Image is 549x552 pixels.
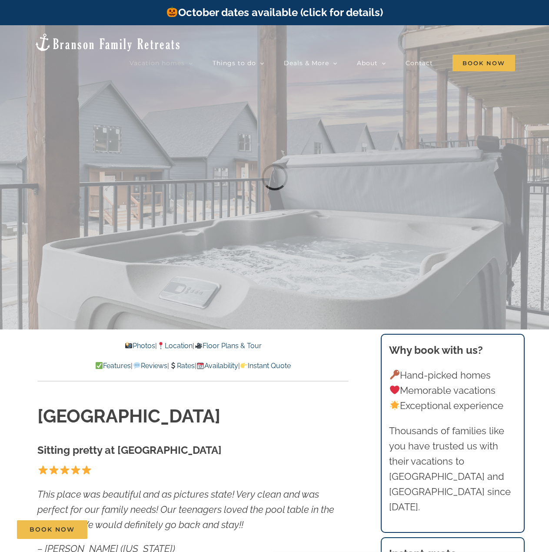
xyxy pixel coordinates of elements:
img: 💬 [133,362,140,369]
img: ⭐️ [71,465,80,475]
img: ⭐️ [38,465,48,475]
a: Location [157,342,193,350]
p: | | [37,340,349,352]
span: Vacation homes [130,60,185,66]
img: 💲 [170,362,176,369]
a: Instant Quote [240,362,291,370]
p: | | | | [37,360,349,372]
h1: [GEOGRAPHIC_DATA] [37,404,349,429]
a: Reviews [133,362,167,370]
img: ⭐️ [82,465,91,475]
span: About [357,60,378,66]
span: Deals & More [284,60,329,66]
p: Thousands of families like you have trusted us with their vacations to [GEOGRAPHIC_DATA] and [GEO... [389,423,516,515]
nav: Main Menu [130,54,515,72]
a: Book Now [17,520,87,539]
a: Availability [196,362,238,370]
img: 📆 [197,362,204,369]
p: Hand-picked homes Memorable vacations Exceptional experience [389,368,516,414]
span: Book Now [30,526,75,533]
span: Book Now [453,55,515,71]
img: 📸 [125,342,132,349]
img: 👉 [240,362,247,369]
img: ✅ [96,362,103,369]
span: Contact [406,60,433,66]
a: Floor Plans & Tour [194,342,261,350]
h3: Why book with us? [389,343,516,358]
img: 🌟 [390,401,399,410]
img: ⭐️ [49,465,59,475]
strong: Sitting pretty at [GEOGRAPHIC_DATA] [37,444,222,456]
img: ❤️ [390,385,399,395]
img: ⭐️ [60,465,70,475]
a: About [357,54,386,72]
img: 🔑 [390,370,399,379]
a: October dates available (click for details) [166,6,383,19]
a: Things to do [213,54,264,72]
a: Vacation homes [130,54,193,72]
img: Branson Family Retreats Logo [34,33,181,52]
a: Rates [169,362,195,370]
span: Things to do [213,60,256,66]
a: Deals & More [284,54,337,72]
img: 📍 [157,342,164,349]
em: This place was beautiful and as pictures state! Very clean and was perfect for our family needs! ... [37,489,334,530]
img: 🎃 [167,7,177,17]
a: Contact [406,54,433,72]
img: 🎥 [195,342,202,349]
a: Features [95,362,131,370]
a: Photos [125,342,155,350]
